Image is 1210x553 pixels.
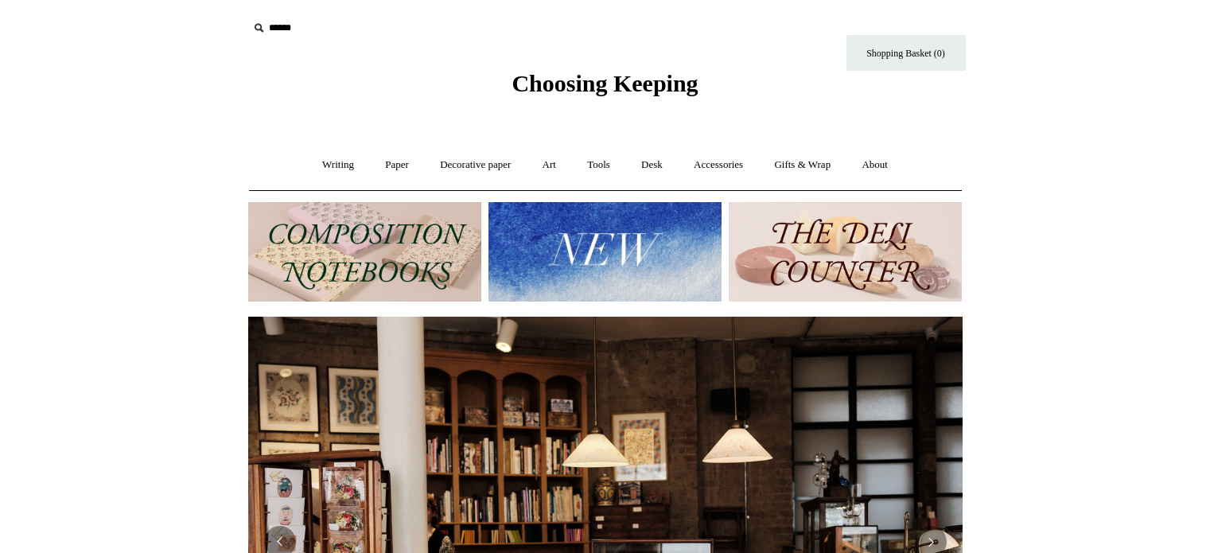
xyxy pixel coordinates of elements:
[488,202,722,302] img: New.jpg__PID:f73bdf93-380a-4a35-bcfe-7823039498e1
[512,83,698,94] a: Choosing Keeping
[729,202,962,302] img: The Deli Counter
[846,35,966,71] a: Shopping Basket (0)
[847,144,902,186] a: About
[308,144,368,186] a: Writing
[512,70,698,96] span: Choosing Keeping
[248,202,481,302] img: 202302 Composition ledgers.jpg__PID:69722ee6-fa44-49dd-a067-31375e5d54ec
[679,144,757,186] a: Accessories
[627,144,677,186] a: Desk
[426,144,525,186] a: Decorative paper
[528,144,570,186] a: Art
[760,144,845,186] a: Gifts & Wrap
[371,144,423,186] a: Paper
[573,144,624,186] a: Tools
